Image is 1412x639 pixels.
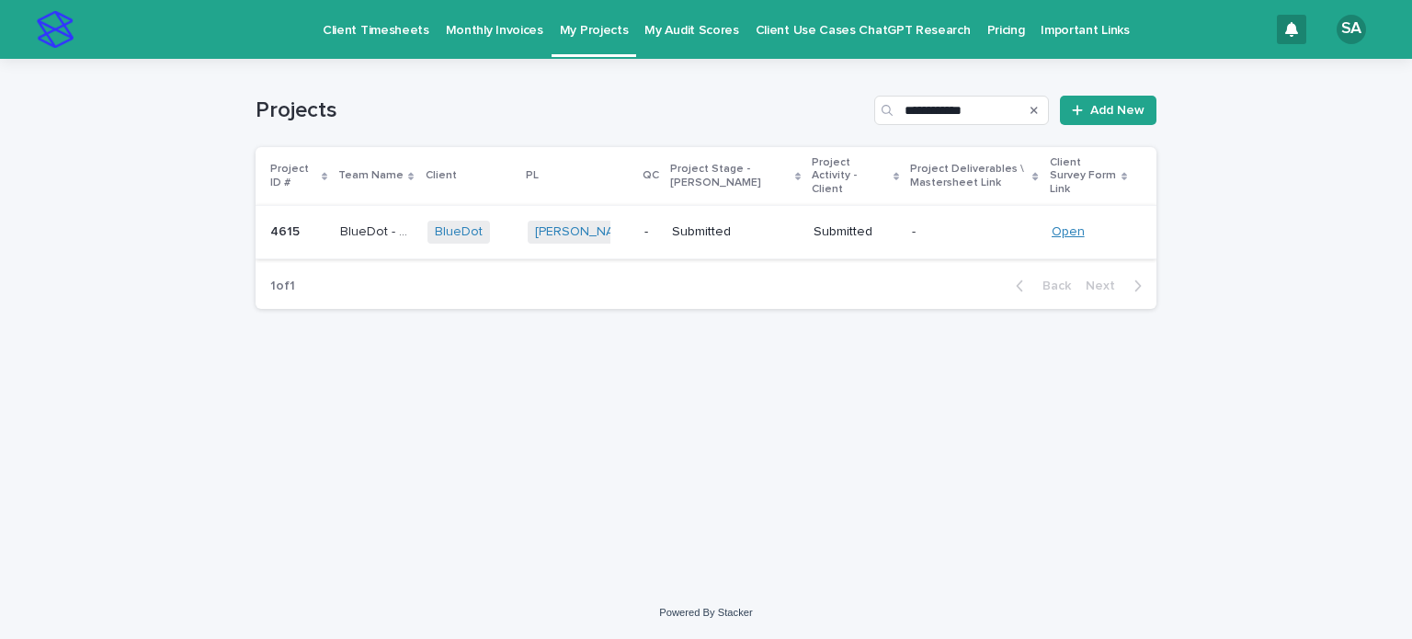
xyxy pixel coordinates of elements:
[1337,15,1366,44] div: SA
[814,224,897,240] p: Submitted
[256,264,310,309] p: 1 of 1
[426,165,457,186] p: Client
[1052,225,1085,238] a: Open
[1031,280,1071,292] span: Back
[644,224,657,240] p: -
[670,159,791,193] p: Project Stage - [PERSON_NAME]
[659,607,752,618] a: Powered By Stacker
[340,221,416,240] p: BlueDot - HT Outreach to Chief Pop Up
[1078,278,1156,294] button: Next
[270,221,303,240] p: 4615
[535,224,670,240] a: [PERSON_NAME] Ajmal
[37,11,74,48] img: stacker-logo-s-only.png
[874,96,1049,125] input: Search
[643,165,659,186] p: QC
[912,221,919,240] p: -
[338,165,404,186] p: Team Name
[1001,278,1078,294] button: Back
[435,224,483,240] a: BlueDot
[256,206,1156,259] tr: 46154615 BlueDot - HT Outreach to Chief Pop UpBlueDot - HT Outreach to Chief Pop Up BlueDot [PERS...
[1086,280,1126,292] span: Next
[270,159,317,193] p: Project ID #
[1050,153,1117,200] p: Client Survey Form Link
[672,224,774,240] p: Submitted
[812,153,888,200] p: Project Activity - Client
[1060,96,1156,125] a: Add New
[256,97,867,124] h1: Projects
[1090,104,1144,117] span: Add New
[526,165,539,186] p: PL
[910,159,1029,193] p: Project Deliverables \ Mastersheet Link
